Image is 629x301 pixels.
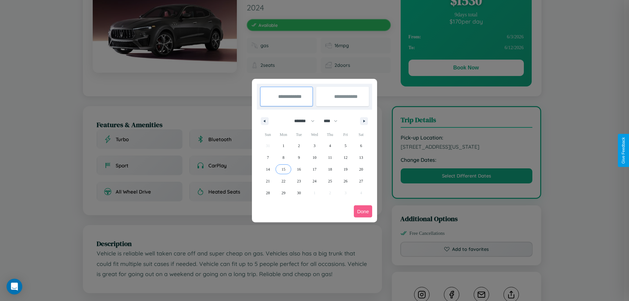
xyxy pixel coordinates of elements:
[322,152,338,163] button: 11
[338,129,353,140] span: Fri
[297,175,301,187] span: 23
[276,140,291,152] button: 1
[322,140,338,152] button: 4
[307,163,322,175] button: 17
[338,163,353,175] button: 19
[345,140,347,152] span: 5
[266,163,270,175] span: 14
[322,175,338,187] button: 25
[344,175,348,187] span: 26
[353,140,369,152] button: 6
[354,205,372,217] button: Done
[291,152,307,163] button: 9
[328,175,332,187] span: 25
[338,175,353,187] button: 26
[281,175,285,187] span: 22
[322,163,338,175] button: 18
[313,152,316,163] span: 10
[307,175,322,187] button: 24
[281,187,285,199] span: 29
[291,187,307,199] button: 30
[344,163,348,175] span: 19
[313,175,316,187] span: 24
[314,140,315,152] span: 3
[266,175,270,187] span: 21
[260,187,276,199] button: 28
[276,129,291,140] span: Mon
[307,152,322,163] button: 10
[260,163,276,175] button: 14
[291,140,307,152] button: 2
[281,163,285,175] span: 15
[291,163,307,175] button: 16
[260,175,276,187] button: 21
[338,152,353,163] button: 12
[353,163,369,175] button: 20
[344,152,348,163] span: 12
[276,175,291,187] button: 22
[298,152,300,163] span: 9
[260,152,276,163] button: 7
[359,163,363,175] span: 20
[7,279,22,294] div: Open Intercom Messenger
[276,152,291,163] button: 8
[291,129,307,140] span: Tue
[266,187,270,199] span: 28
[353,175,369,187] button: 27
[291,175,307,187] button: 23
[298,140,300,152] span: 2
[360,140,362,152] span: 6
[353,129,369,140] span: Sat
[621,137,626,164] div: Give Feedback
[307,129,322,140] span: Wed
[307,140,322,152] button: 3
[282,140,284,152] span: 1
[297,163,301,175] span: 16
[353,152,369,163] button: 13
[359,152,363,163] span: 13
[328,163,332,175] span: 18
[359,175,363,187] span: 27
[276,187,291,199] button: 29
[322,129,338,140] span: Thu
[297,187,301,199] span: 30
[329,140,331,152] span: 4
[338,140,353,152] button: 5
[260,129,276,140] span: Sun
[282,152,284,163] span: 8
[313,163,316,175] span: 17
[267,152,269,163] span: 7
[276,163,291,175] button: 15
[328,152,332,163] span: 11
